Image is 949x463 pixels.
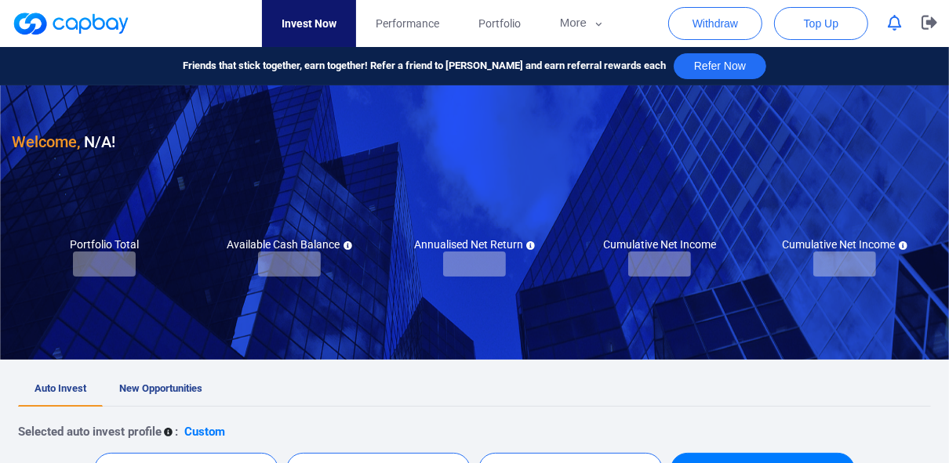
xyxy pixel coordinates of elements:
h5: Available Cash Balance [227,237,352,251]
button: Top Up [774,7,868,40]
span: Auto Invest [35,382,86,394]
h3: N/A ! [12,129,115,154]
h5: Annualised Net Return [414,237,535,251]
button: Withdraw [668,7,762,40]
span: New Opportunities [119,382,202,394]
button: Refer Now [674,53,766,79]
p: : [175,422,178,441]
p: Selected auto invest profile [18,422,162,441]
h5: Portfolio Total [70,237,139,251]
span: Performance [376,15,439,32]
h5: Cumulative Net Income [783,237,907,251]
span: Portfolio [478,15,521,32]
span: Welcome, [12,132,80,151]
span: Friends that stick together, earn together! Refer a friend to [PERSON_NAME] and earn referral rew... [183,58,666,74]
h5: Cumulative Net Income [603,237,716,251]
span: Top Up [804,16,838,31]
p: Custom [184,422,225,441]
